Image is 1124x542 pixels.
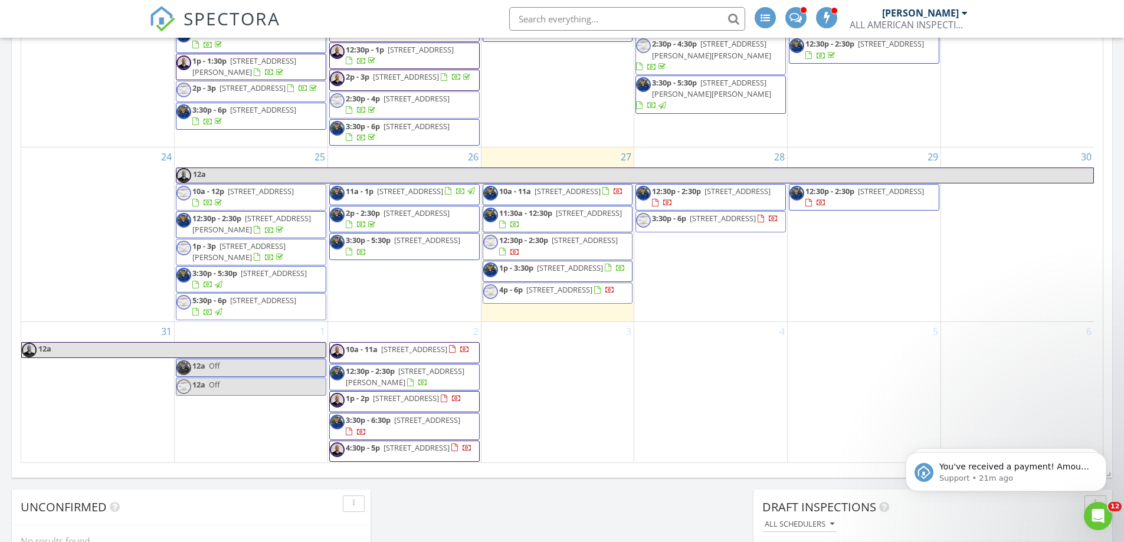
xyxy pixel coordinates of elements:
a: 10a - 11a [STREET_ADDRESS] [483,184,633,205]
span: [STREET_ADDRESS][PERSON_NAME] [192,241,286,262]
a: 2p - 3p [STREET_ADDRESS] [176,81,326,102]
span: 3:30p - 5:30p [346,235,391,245]
a: 3:30p - 6p [STREET_ADDRESS] [346,121,450,143]
a: 3:30p - 6p [STREET_ADDRESS] [635,211,786,232]
span: 1p - 2p [346,393,369,403]
span: [STREET_ADDRESS] [373,393,439,403]
a: Go to September 1, 2025 [317,322,327,341]
td: Go to August 28, 2025 [634,147,788,321]
a: 4:30p - 5p [STREET_ADDRESS] [346,442,472,453]
a: 3:30p - 5:30p [STREET_ADDRESS] [192,268,307,290]
span: 2p - 2:30p [346,208,380,218]
span: 12:30p - 2:30p [192,213,241,224]
a: 12:30p - 2:30p [STREET_ADDRESS] [635,184,786,211]
img: jaij4702a.jpg [636,77,651,92]
span: [STREET_ADDRESS] [394,235,460,245]
span: Off [209,379,220,390]
span: 1p - 3p [192,241,216,251]
input: Search everything... [509,7,745,31]
td: Go to September 6, 2025 [941,321,1094,463]
span: 12:30p - 2:30p [499,235,548,245]
span: 4p - 6p [499,284,523,295]
span: 12:30p - 2:30p [346,366,395,376]
a: 3:30p - 5:30p [STREET_ADDRESS] [346,235,460,257]
a: 11a - 1p [STREET_ADDRESS] [329,184,480,205]
a: SPECTORA [149,16,280,41]
span: [STREET_ADDRESS] [384,121,450,132]
a: 12:30p - 2:30p [STREET_ADDRESS] [499,235,618,257]
span: 12a [192,360,205,371]
img: The Best Home Inspection Software - Spectora [149,6,175,32]
a: 2p - 3p [STREET_ADDRESS] [192,83,319,93]
span: [STREET_ADDRESS][PERSON_NAME][PERSON_NAME] [652,77,771,99]
span: [STREET_ADDRESS] [556,208,622,218]
a: 12:30p - 2:30p [STREET_ADDRESS] [652,186,771,208]
td: Go to September 4, 2025 [634,321,788,463]
a: 1p - 1:30p [STREET_ADDRESS][PERSON_NAME] [192,55,296,77]
img: jonathan_wallet_license.jpg [176,241,191,255]
a: 12:30p - 2:30p [STREET_ADDRESS] [805,186,924,208]
iframe: Intercom live chat [1084,502,1112,530]
a: Go to September 5, 2025 [930,322,941,341]
td: Go to September 2, 2025 [327,321,481,463]
a: 1p - 3p [STREET_ADDRESS][PERSON_NAME] [192,241,286,262]
span: [STREET_ADDRESS] [537,262,603,273]
td: Go to August 30, 2025 [941,147,1094,321]
a: 3:30p - 5:30p [STREET_ADDRESS] [176,266,326,293]
span: [STREET_ADDRESS] [228,186,294,196]
a: 1p - 3p [STREET_ADDRESS][PERSON_NAME] [176,239,326,265]
span: 1p - 3:30p [499,262,533,273]
a: 1p - 2p [STREET_ADDRESS] [346,393,461,403]
td: Go to September 5, 2025 [788,321,941,463]
span: 12a [192,379,205,390]
a: 2:30p - 4p [STREET_ADDRESS] [346,93,450,115]
a: 4:30p - 5p [STREET_ADDRESS] [329,441,480,462]
img: jaij4702a.jpg [176,360,191,375]
a: 11:30a - 12:30p [STREET_ADDRESS] [499,208,622,229]
img: jaij4702a.jpg [483,186,498,201]
img: vic_spectora.jpg [330,44,345,59]
span: [STREET_ADDRESS] [241,268,307,278]
a: 12:30p - 2:30p [STREET_ADDRESS][PERSON_NAME] [192,213,311,235]
span: 12a [192,168,207,183]
td: Go to August 25, 2025 [175,147,328,321]
img: jaij4702a.jpg [483,208,498,222]
img: jaij4702a.jpg [330,415,345,429]
div: All schedulers [765,520,834,528]
a: Go to August 25, 2025 [312,147,327,166]
span: 2p - 3p [192,83,216,93]
span: 3:30p - 6:30p [346,415,391,425]
span: 12 [1108,502,1122,511]
img: jaij4702a.jpg [330,208,345,222]
span: 3:30p - 5:30p [192,268,237,278]
span: 3:30p - 5:30p [652,77,697,88]
a: 2p - 2:30p [STREET_ADDRESS] [329,206,480,232]
span: [STREET_ADDRESS] [373,71,439,82]
a: 2:30p - 4:30p [STREET_ADDRESS][PERSON_NAME][PERSON_NAME] [635,37,786,75]
span: [STREET_ADDRESS] [377,186,443,196]
td: Go to September 1, 2025 [175,321,328,463]
span: [STREET_ADDRESS] [388,44,454,55]
span: 3:30p - 6p [652,213,686,224]
img: jaij4702a.jpg [330,366,345,380]
a: Go to August 26, 2025 [466,147,481,166]
img: jaij4702a.jpg [330,235,345,249]
a: Go to September 4, 2025 [777,322,787,341]
a: Go to August 27, 2025 [618,147,634,166]
img: vic_spectora.jpg [330,442,345,457]
img: jaij4702a.jpg [483,262,498,277]
span: 2p - 3p [346,71,369,82]
img: jaij4702a.jpg [176,104,191,119]
a: 2p - 3p [STREET_ADDRESS] [346,71,473,82]
span: [STREET_ADDRESS] [219,83,286,93]
img: jonathan_wallet_license.jpg [176,295,191,310]
span: 12a [38,343,52,357]
a: 4p - 6p [STREET_ADDRESS] [483,283,633,304]
a: 2:30p - 4p [STREET_ADDRESS] [329,91,480,118]
a: 1p - 3:30p [STREET_ADDRESS] [483,261,633,282]
span: [STREET_ADDRESS] [384,93,450,104]
img: jaij4702a.jpg [330,121,345,136]
a: 12:30p - 1p [STREET_ADDRESS] [329,42,480,69]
